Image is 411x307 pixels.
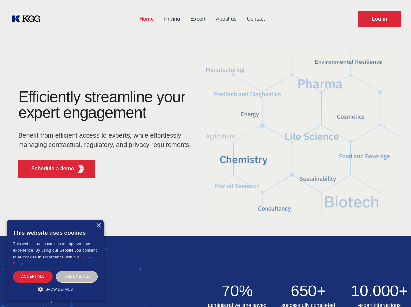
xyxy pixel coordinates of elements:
div: Close [96,223,101,228]
h2: 650+ [277,283,340,299]
a: Pricing [159,10,185,27]
img: KGG Fifth Element RED [77,165,85,173]
a: About us [211,10,241,27]
a: Home [134,10,159,27]
p: Schedule a demo [31,165,74,173]
p: Benefit from efficient access to experts, while effortlessly managing contractual, regulatory, an... [18,131,195,149]
img: KGG Fifth Element RED [206,42,404,230]
div: Accept all [13,271,53,282]
h2: 70% [206,283,269,299]
span: This website uses cookies to improve user experience. By using our website you consent to all coo... [13,242,97,259]
h1: Efficiently streamline your expert engagement [18,89,195,120]
button: Schedule a demoKGG Fifth Element RED [18,160,95,178]
iframe: Chat Widget [378,276,411,307]
a: Contact [242,10,270,27]
a: Request Demo [358,11,401,27]
a: Expert [185,10,211,27]
span: Show details [46,287,73,291]
a: KOL Knowledge Platform: Talk to Key External Experts (KEE) [10,14,46,24]
div: This website uses cookies [13,225,98,241]
div: Decline all [56,271,98,282]
div: Show details [13,286,98,292]
a: Cookie Policy [13,255,92,266]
